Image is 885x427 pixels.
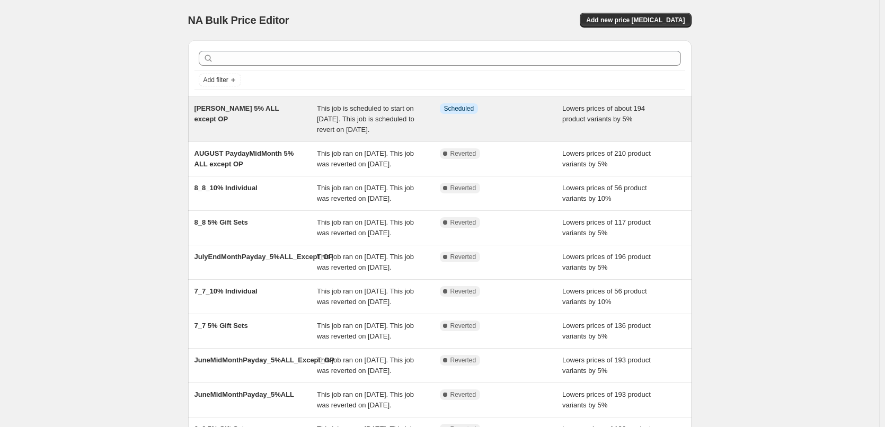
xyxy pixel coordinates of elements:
[450,356,476,364] span: Reverted
[317,322,414,340] span: This job ran on [DATE]. This job was reverted on [DATE].
[450,322,476,330] span: Reverted
[194,287,258,295] span: 7_7_10% Individual
[562,322,651,340] span: Lowers prices of 136 product variants by 5%
[562,287,647,306] span: Lowers prices of 56 product variants by 10%
[450,253,476,261] span: Reverted
[444,104,474,113] span: Scheduled
[194,184,258,192] span: 8_8_10% Individual
[317,149,414,168] span: This job ran on [DATE]. This job was reverted on [DATE].
[194,322,248,330] span: 7_7 5% Gift Sets
[562,218,651,237] span: Lowers prices of 117 product variants by 5%
[450,218,476,227] span: Reverted
[194,218,248,226] span: 8_8 5% Gift Sets
[450,287,476,296] span: Reverted
[562,104,645,123] span: Lowers prices of about 194 product variants by 5%
[450,390,476,399] span: Reverted
[317,287,414,306] span: This job ran on [DATE]. This job was reverted on [DATE].
[194,253,333,261] span: JulyEndMonthPayday_5%ALL_Except_OP
[450,149,476,158] span: Reverted
[194,390,295,398] span: JuneMidMonthPayday_5%ALL
[317,218,414,237] span: This job ran on [DATE]. This job was reverted on [DATE].
[317,184,414,202] span: This job ran on [DATE]. This job was reverted on [DATE].
[188,14,289,26] span: NA Bulk Price Editor
[562,356,651,375] span: Lowers prices of 193 product variants by 5%
[317,356,414,375] span: This job ran on [DATE]. This job was reverted on [DATE].
[562,390,651,409] span: Lowers prices of 193 product variants by 5%
[194,149,294,168] span: AUGUST PaydayMidMonth 5% ALL except OP
[562,149,651,168] span: Lowers prices of 210 product variants by 5%
[580,13,691,28] button: Add new price [MEDICAL_DATA]
[199,74,241,86] button: Add filter
[450,184,476,192] span: Reverted
[562,184,647,202] span: Lowers prices of 56 product variants by 10%
[317,390,414,409] span: This job ran on [DATE]. This job was reverted on [DATE].
[317,253,414,271] span: This job ran on [DATE]. This job was reverted on [DATE].
[586,16,685,24] span: Add new price [MEDICAL_DATA]
[194,104,279,123] span: [PERSON_NAME] 5% ALL except OP
[317,104,414,134] span: This job is scheduled to start on [DATE]. This job is scheduled to revert on [DATE].
[203,76,228,84] span: Add filter
[194,356,334,364] span: JuneMidMonthPayday_5%ALL_Except_OP
[562,253,651,271] span: Lowers prices of 196 product variants by 5%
